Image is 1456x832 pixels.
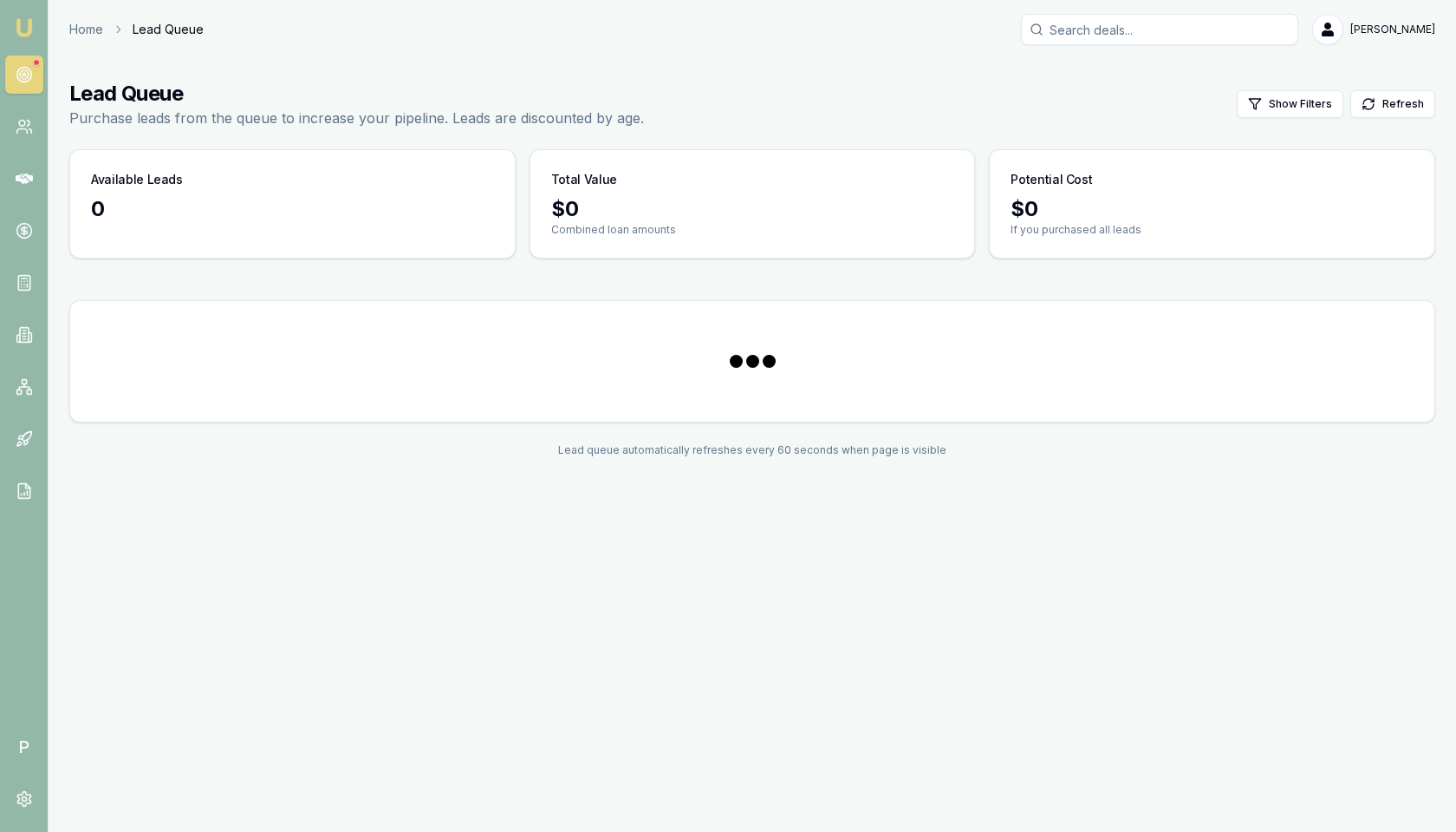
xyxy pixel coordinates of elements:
div: Lead queue automatically refreshes every 60 seconds when page is visible [69,443,1435,457]
h3: Potential Cost [1011,171,1092,188]
button: Refresh [1350,90,1435,118]
span: Lead Queue [133,21,204,38]
p: If you purchased all leads [1011,223,1414,237]
h3: Total Value [551,171,617,188]
h1: Lead Queue [69,80,644,108]
input: Search deals [1021,14,1298,45]
img: emu-icon-u.png [14,17,35,38]
nav: breadcrumb [69,21,204,38]
p: Combined loan amounts [551,223,954,237]
h3: Available Leads [91,171,183,188]
span: P [5,728,43,766]
a: Home [69,21,103,38]
button: Show Filters [1237,90,1343,118]
span: [PERSON_NAME] [1350,23,1435,36]
p: Purchase leads from the queue to increase your pipeline. Leads are discounted by age. [69,108,644,128]
div: $ 0 [1011,195,1414,223]
div: 0 [91,195,494,223]
div: $ 0 [551,195,954,223]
